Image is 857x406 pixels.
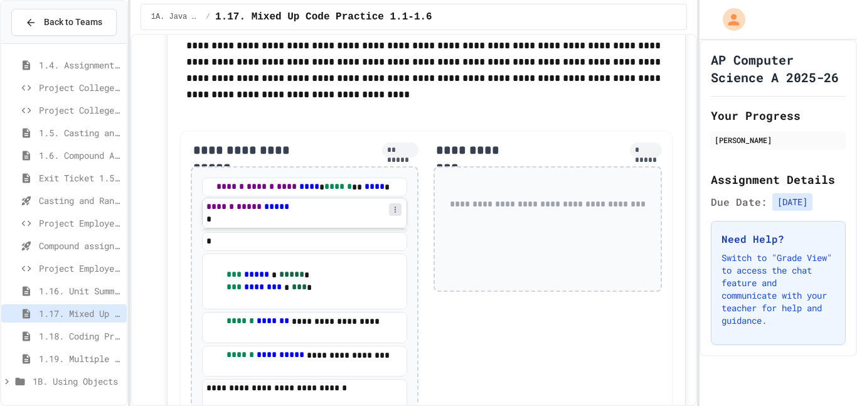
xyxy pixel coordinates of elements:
span: [DATE] [772,193,812,211]
div: My Account [710,5,748,34]
span: 1B. Using Objects [33,375,122,388]
span: Due Date: [711,195,767,210]
span: / [206,12,210,22]
div: [PERSON_NAME] [715,134,842,146]
span: 1.19. Multiple Choice Exercises for Unit 1a (1.1-1.6) [39,352,122,365]
span: 1.17. Mixed Up Code Practice 1.1-1.6 [39,307,122,320]
span: Compound assignment operators - Quiz [39,239,122,252]
span: 1.18. Coding Practice 1a (1.1-1.6) [39,329,122,343]
span: 1.4. Assignment and Input [39,58,122,72]
span: Back to Teams [44,16,102,29]
h1: AP Computer Science A 2025-26 [711,51,846,86]
h3: Need Help? [721,232,835,247]
span: 1A. Java Basics [151,12,201,22]
span: 1.6. Compound Assignment Operators [39,149,122,162]
p: Switch to "Grade View" to access the chat feature and communicate with your teacher for help and ... [721,252,835,327]
span: 1.17. Mixed Up Code Practice 1.1-1.6 [215,9,432,24]
span: 1.5. Casting and Ranges of Values [39,126,122,139]
button: Back to Teams [11,9,117,36]
h2: Assignment Details [711,171,846,188]
span: Project EmployeePay [39,216,122,230]
span: Project CollegeSearch (File Input) [39,104,122,117]
span: Exit Ticket 1.5-1.6 [39,171,122,184]
h2: Your Progress [711,107,846,124]
span: Project EmployeePay (File Input) [39,262,122,275]
span: Casting and Ranges of variables - Quiz [39,194,122,207]
span: Project CollegeSearch [39,81,122,94]
span: 1.16. Unit Summary 1a (1.1-1.6) [39,284,122,297]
